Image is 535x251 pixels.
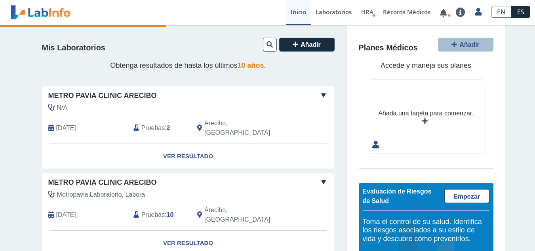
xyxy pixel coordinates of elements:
[301,41,321,48] span: Añadir
[459,41,480,48] span: Añadir
[381,61,471,69] span: Accede y maneja sus planes
[279,38,335,52] button: Añadir
[444,189,489,203] a: Empezar
[56,210,76,220] span: 2025-09-10
[363,188,432,204] span: Evaluación de Riesgos de Salud
[42,43,105,53] h4: Mis Laboratorios
[141,210,165,220] span: Pruebas
[57,103,68,113] span: N/A
[361,8,373,16] span: HRA
[204,119,292,138] span: Arecibo, PR
[167,125,170,131] b: 2
[42,144,334,169] a: Ver Resultado
[511,6,530,18] a: ES
[48,90,157,101] span: Metro Pavia Clinic Arecibo
[56,123,76,133] span: 2025-10-03
[453,193,480,200] span: Empezar
[491,6,511,18] a: EN
[238,61,264,69] span: 10 años
[363,218,489,243] h5: Toma el control de su salud. Identifica los riesgos asociados a su estilo de vida y descubre cómo...
[438,38,493,52] button: Añadir
[57,190,145,199] span: Metropavia Laboratorio, Labora
[48,177,157,188] span: Metro Pavia Clinic Arecibo
[167,211,174,218] b: 10
[378,109,473,118] div: Añada una tarjeta para comenzar.
[128,119,191,138] div: :
[110,61,266,69] span: Obtenga resultados de hasta los últimos .
[141,123,165,133] span: Pruebas
[128,205,191,224] div: :
[359,43,418,53] h4: Planes Médicos
[204,205,292,224] span: Arecibo, PR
